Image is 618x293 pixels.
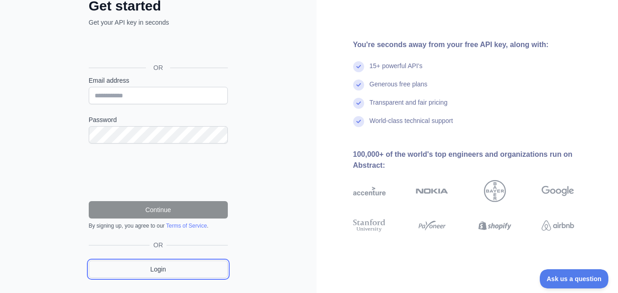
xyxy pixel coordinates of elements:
[353,149,604,171] div: 100,000+ of the world's top engineers and organizations run on Abstract:
[146,63,170,72] span: OR
[353,98,364,109] img: check mark
[416,218,448,234] img: payoneer
[416,180,448,202] img: nokia
[89,154,228,190] iframe: reCAPTCHA
[353,61,364,72] img: check mark
[542,180,574,202] img: google
[353,39,604,50] div: You're seconds away from your free API key, along with:
[89,115,228,124] label: Password
[89,18,228,27] p: Get your API key in seconds
[84,37,231,57] iframe: Sign in with Google Button
[370,116,453,134] div: World-class technical support
[353,218,386,234] img: stanford university
[353,116,364,127] img: check mark
[89,261,228,278] a: Login
[353,80,364,91] img: check mark
[166,223,207,229] a: Terms of Service
[353,180,386,202] img: accenture
[150,240,167,250] span: OR
[370,80,428,98] div: Generous free plans
[540,269,609,288] iframe: Toggle Customer Support
[89,201,228,218] button: Continue
[542,218,574,234] img: airbnb
[89,222,228,229] div: By signing up, you agree to our .
[478,218,511,234] img: shopify
[89,76,228,85] label: Email address
[370,61,423,80] div: 15+ powerful API's
[370,98,448,116] div: Transparent and fair pricing
[484,180,506,202] img: bayer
